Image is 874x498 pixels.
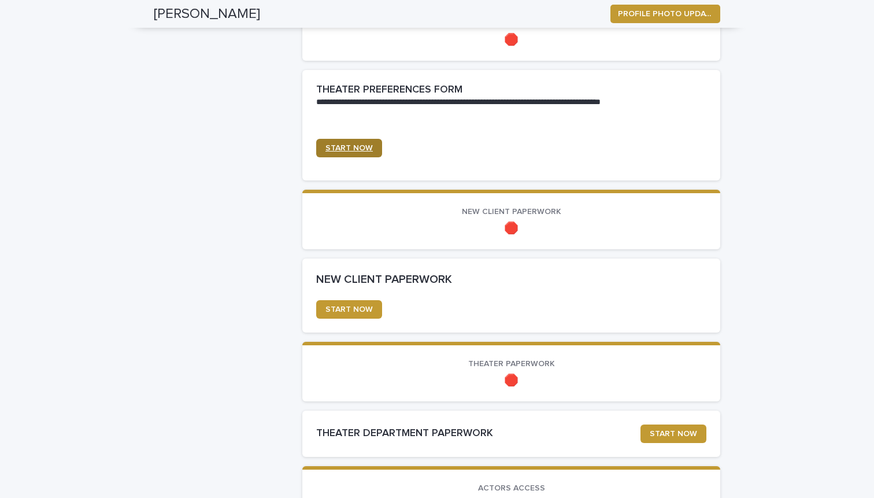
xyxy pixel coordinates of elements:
[316,374,706,388] p: 🛑
[316,272,706,286] h2: NEW CLIENT PAPERWORK
[462,208,561,216] span: NEW CLIENT PAPERWORK
[325,144,373,152] span: START NOW
[316,84,462,97] h2: THEATER PREFERENCES FORM
[468,360,555,368] span: THEATER PAPERWORK
[316,300,382,319] a: START NOW
[610,5,720,23] button: PROFILE PHOTO UPDATE
[154,6,260,23] h2: [PERSON_NAME]
[325,305,373,313] span: START NOW
[640,425,706,443] a: START NOW
[316,427,640,440] h2: THEATER DEPARTMENT PAPERWORK
[316,139,382,157] a: START NOW
[618,8,713,20] span: PROFILE PHOTO UPDATE
[478,484,545,492] span: ACTORS ACCESS
[650,430,697,438] span: START NOW
[316,222,706,235] p: 🛑
[316,33,706,47] p: 🛑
